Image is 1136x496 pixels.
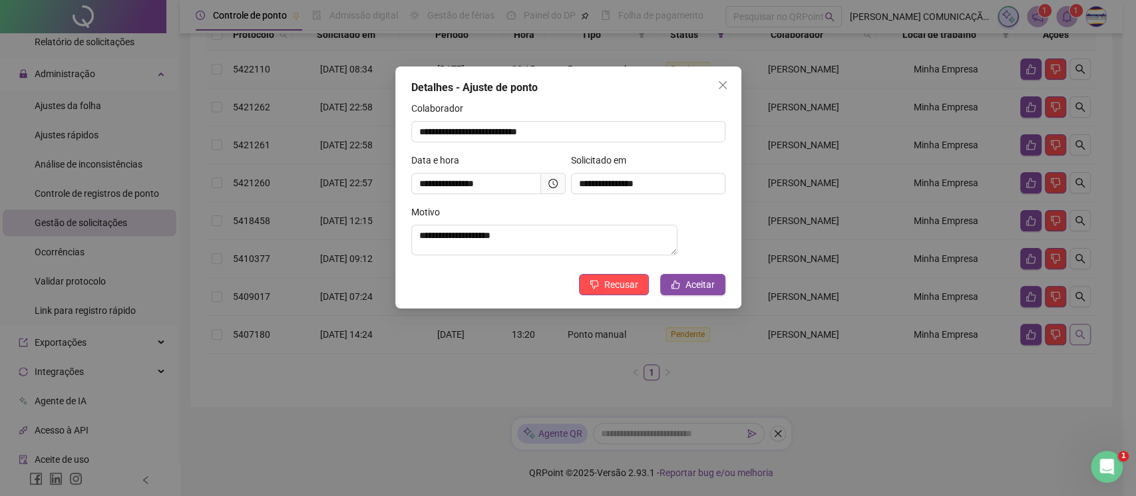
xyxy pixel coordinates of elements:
button: Aceitar [660,274,725,295]
span: close [717,80,728,90]
span: dislike [590,280,599,289]
span: clock-circle [548,179,558,188]
label: Data e hora [411,153,468,168]
iframe: Intercom live chat [1091,451,1123,483]
label: Motivo [411,205,449,219]
span: 1 [1118,451,1129,461]
div: Detalhes - Ajuste de ponto [411,80,725,96]
span: Recusar [604,277,638,292]
button: Close [712,74,733,96]
button: Recusar [579,274,649,295]
span: like [671,280,680,289]
label: Colaborador [411,101,472,116]
span: Aceitar [685,277,715,292]
label: Solicitado em [571,153,635,168]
